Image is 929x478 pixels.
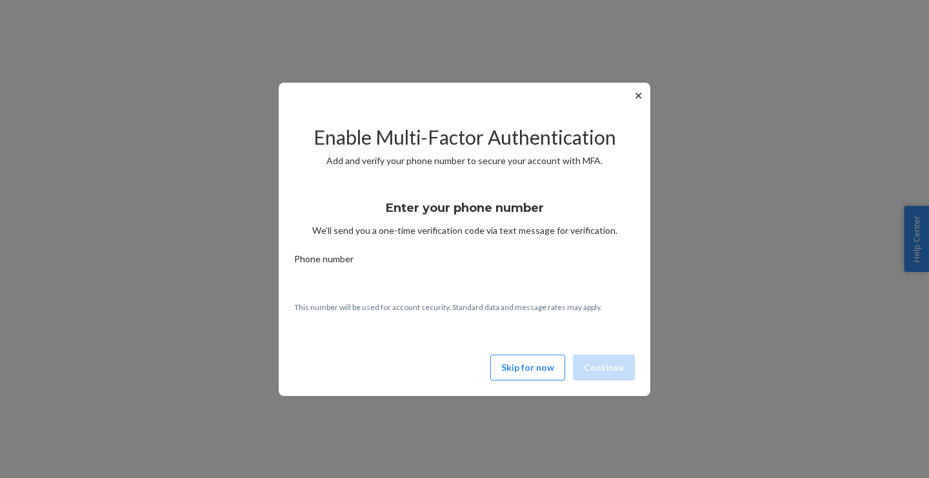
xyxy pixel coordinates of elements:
[294,127,635,148] h2: Enable Multi-Factor Authentication
[294,302,635,313] p: This number will be used for account security. Standard data and message rates may apply.
[294,154,635,167] p: Add and verify your phone number to secure your account with MFA.
[490,355,565,380] button: Skip for now
[573,355,635,380] button: Continue
[386,200,544,216] h3: Enter your phone number
[294,253,354,271] span: Phone number
[632,88,645,103] button: ✕
[294,189,635,237] div: We’ll send you a one-time verification code via text message for verification.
